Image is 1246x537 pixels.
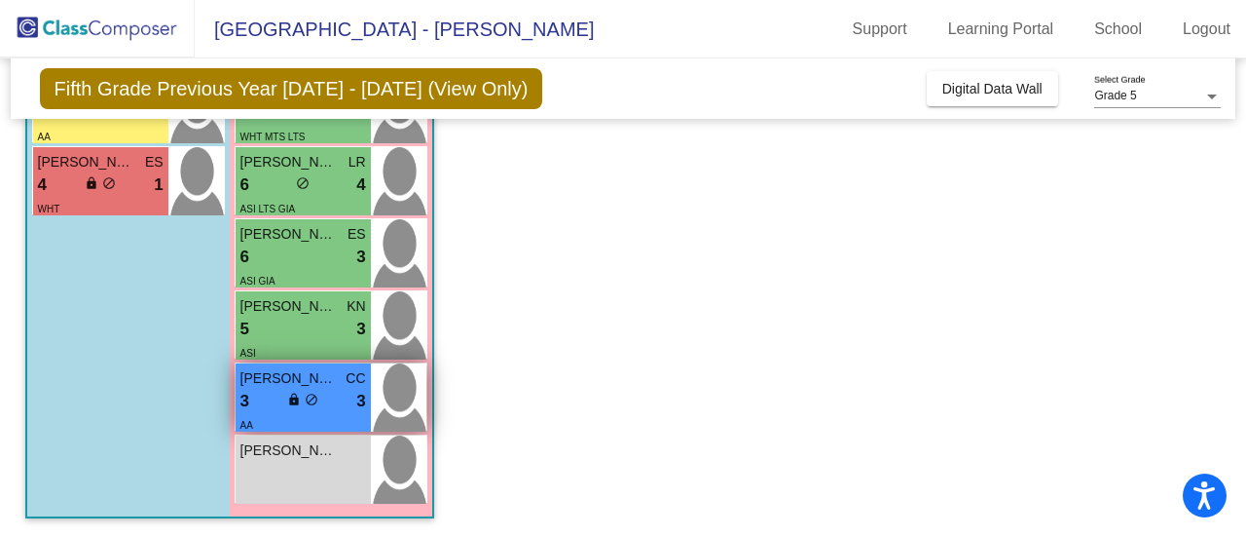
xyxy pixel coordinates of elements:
[195,14,594,45] span: [GEOGRAPHIC_DATA] - [PERSON_NAME]
[296,176,310,190] span: do_not_disturb_alt
[1094,89,1136,102] span: Grade 5
[287,393,301,406] span: lock
[1167,14,1246,45] a: Logout
[348,224,366,245] span: ES
[240,132,306,142] span: WHT MTS LTS
[356,389,365,414] span: 3
[240,441,338,461] span: [PERSON_NAME]
[356,173,365,198] span: 4
[942,81,1043,96] span: Digital Data Wall
[927,71,1058,106] button: Digital Data Wall
[38,173,47,198] span: 4
[102,176,116,190] span: do_not_disturb_alt
[240,245,249,270] span: 6
[347,296,365,317] span: KN
[40,68,543,109] span: Fifth Grade Previous Year [DATE] - [DATE] (View Only)
[346,368,365,389] span: CC
[240,152,338,173] span: [PERSON_NAME]
[154,173,163,198] span: 1
[240,420,253,431] span: AA
[305,393,318,406] span: do_not_disturb_alt
[240,276,275,287] span: ASI GIA
[85,176,98,190] span: lock
[348,152,366,173] span: LR
[240,348,256,359] span: ASI
[240,296,338,317] span: [PERSON_NAME]
[933,14,1070,45] a: Learning Portal
[240,317,249,342] span: 5
[240,204,296,214] span: ASI LTS GIA
[38,204,60,214] span: WHT
[240,224,338,245] span: [PERSON_NAME]
[145,152,164,173] span: ES
[240,173,249,198] span: 6
[38,132,51,142] span: AA
[1079,14,1157,45] a: School
[837,14,923,45] a: Support
[38,152,135,173] span: [PERSON_NAME]
[356,317,365,342] span: 3
[240,389,249,414] span: 3
[240,368,338,389] span: [PERSON_NAME]
[356,245,365,270] span: 3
